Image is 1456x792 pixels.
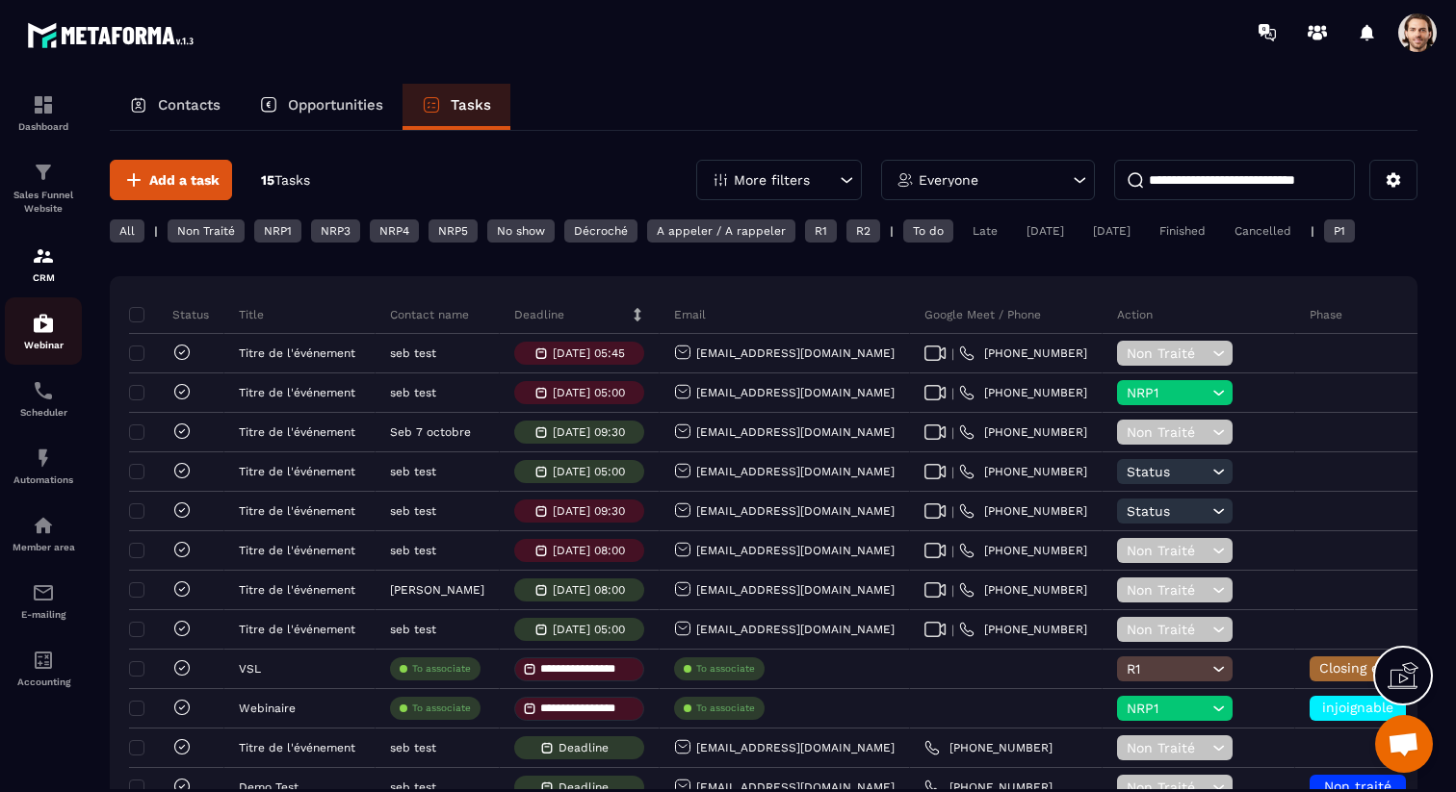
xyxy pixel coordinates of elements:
p: Titre de l'événement [239,386,355,399]
a: [PHONE_NUMBER] [959,345,1087,361]
div: R2 [846,219,880,243]
span: injoignable [1322,700,1393,715]
button: Add a task [110,160,232,200]
div: All [110,219,144,243]
div: NRP3 [311,219,360,243]
p: seb test [390,623,436,636]
img: automations [32,312,55,335]
p: | [154,224,158,238]
span: | [951,346,954,361]
div: [DATE] [1083,219,1140,243]
p: Titre de l'événement [239,544,355,557]
a: [PHONE_NUMBER] [959,424,1087,440]
p: seb test [390,544,436,557]
p: | [890,224,894,238]
p: [DATE] 05:00 [553,386,625,399]
div: No show [487,219,555,243]
span: Non Traité [1127,424,1208,440]
p: Titre de l'événement [239,425,355,439]
p: Contact name [390,307,469,322]
div: To do [903,219,953,243]
span: NRP1 [1127,701,1208,716]
a: emailemailE-mailing [5,567,82,634]
p: Sales Funnel Website [5,189,82,216]
p: seb test [390,346,436,360]
span: Closing en cours [1319,660,1429,676]
div: R1 [805,219,837,243]
p: Google Meet / Phone [924,307,1041,322]
a: [PHONE_NUMBER] [959,622,1087,637]
p: Titre de l'événement [239,465,355,478]
a: Opportunities [240,84,403,130]
span: Non Traité [1127,582,1208,598]
a: formationformationSales Funnel Website [5,146,82,230]
p: Action [1117,307,1153,322]
p: Titre de l'événement [239,583,355,597]
a: [PHONE_NUMBER] [924,740,1053,755]
p: Titre de l'événement [239,346,355,360]
p: seb test [390,504,436,518]
span: Status [1127,464,1208,479]
span: | [951,623,954,637]
p: VSL [239,662,261,676]
span: NRP1 [1127,385,1208,400]
div: Cancelled [1225,219,1301,243]
img: scheduler [32,379,55,402]
p: Dashboard [5,121,82,132]
span: Status [1127,503,1208,519]
p: Deadline [514,307,564,322]
a: formationformationDashboard [5,79,82,146]
p: Title [239,307,264,322]
a: [PHONE_NUMBER] [959,543,1087,558]
p: [DATE] 08:00 [553,544,625,557]
img: accountant [32,649,55,672]
p: Accounting [5,677,82,687]
img: logo [27,17,200,53]
div: [DATE] [1017,219,1074,243]
p: Status [134,307,209,322]
span: | [951,425,954,440]
p: To associate [696,662,755,676]
p: [DATE] 08:00 [553,583,625,597]
p: CRM [5,272,82,283]
p: Titre de l'événement [239,741,355,754]
div: Late [963,219,1007,243]
p: [DATE] 05:45 [553,346,625,360]
span: Add a task [149,170,220,190]
span: | [951,465,954,479]
p: Automations [5,474,82,485]
p: [DATE] 09:30 [553,425,625,439]
p: seb test [390,741,436,754]
div: Décroché [564,219,637,243]
div: A appeler / A rappeler [647,219,795,243]
div: Finished [1150,219,1215,243]
p: Email [674,307,706,322]
span: Non Traité [1127,622,1208,637]
p: Webinaire [239,702,296,715]
p: [DATE] 09:30 [553,504,625,518]
p: Member area [5,542,82,552]
div: Ouvrir le chat [1375,715,1433,773]
p: seb test [390,386,436,399]
p: To associate [696,702,755,715]
img: formation [32,244,55,268]
a: Contacts [110,84,240,130]
span: R1 [1127,661,1208,677]
a: formationformationCRM [5,230,82,297]
div: Non Traité [168,219,245,243]
img: formation [32,161,55,184]
p: Contacts [158,96,221,114]
span: | [951,504,954,519]
div: P1 [1324,219,1355,243]
p: Phase [1310,307,1342,322]
p: Scheduler [5,407,82,418]
p: | [1311,224,1314,238]
a: automationsautomationsAutomations [5,432,82,499]
span: | [951,583,954,598]
img: automations [32,447,55,470]
a: automationsautomationsMember area [5,499,82,567]
div: NRP5 [429,219,478,243]
span: Non Traité [1127,740,1208,755]
a: automationsautomationsWebinar [5,297,82,365]
a: [PHONE_NUMBER] [959,582,1087,598]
